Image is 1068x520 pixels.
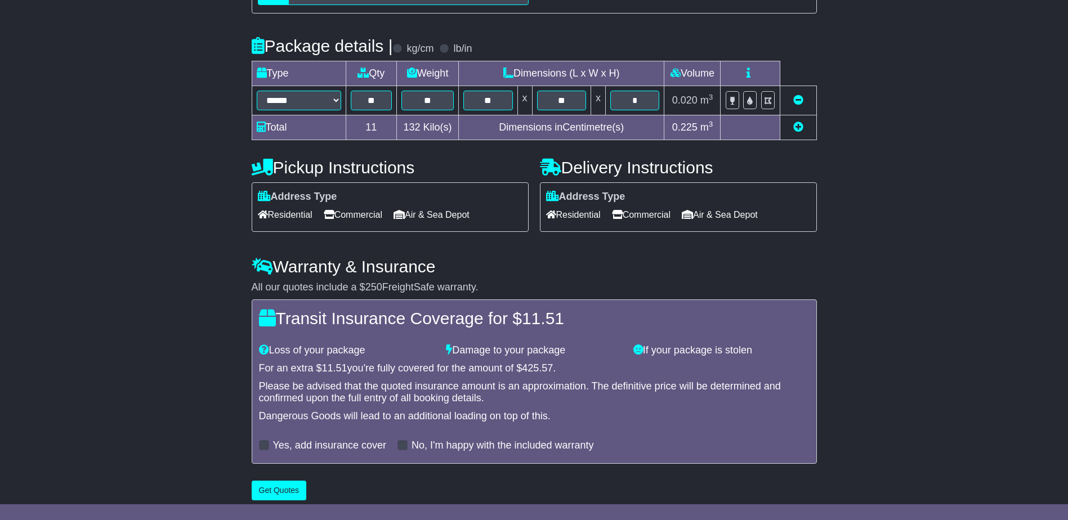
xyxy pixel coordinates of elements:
td: Qty [346,61,397,86]
label: kg/cm [406,43,434,55]
span: m [700,95,713,106]
label: lb/in [453,43,472,55]
td: Dimensions (L x W x H) [459,61,664,86]
h4: Delivery Instructions [540,158,817,177]
span: Commercial [612,206,671,223]
span: 0.225 [672,122,698,133]
td: Type [252,61,346,86]
sup: 3 [709,93,713,101]
td: Volume [664,61,721,86]
td: x [517,86,532,115]
div: Please be advised that the quoted insurance amount is an approximation. The definitive price will... [259,380,810,405]
span: Air & Sea Depot [394,206,470,223]
span: 11.51 [522,309,564,328]
label: Address Type [258,191,337,203]
sup: 3 [709,120,713,128]
td: x [591,86,605,115]
div: Damage to your package [440,344,628,357]
h4: Pickup Instructions [252,158,529,177]
span: 132 [404,122,421,133]
span: m [700,122,713,133]
h4: Warranty & Insurance [252,257,817,276]
td: 11 [346,115,397,140]
span: 0.020 [672,95,698,106]
td: Weight [397,61,459,86]
span: 250 [365,281,382,293]
div: Dangerous Goods will lead to an additional loading on top of this. [259,410,810,423]
button: Get Quotes [252,481,307,500]
td: Dimensions in Centimetre(s) [459,115,664,140]
div: All our quotes include a $ FreightSafe warranty. [252,281,817,294]
span: Commercial [324,206,382,223]
label: Yes, add insurance cover [273,440,386,452]
span: 11.51 [322,362,347,374]
td: Kilo(s) [397,115,459,140]
span: Air & Sea Depot [682,206,758,223]
div: For an extra $ you're fully covered for the amount of $ . [259,362,810,375]
div: Loss of your package [253,344,441,357]
span: 425.57 [522,362,553,374]
label: Address Type [546,191,625,203]
a: Remove this item [793,95,803,106]
a: Add new item [793,122,803,133]
td: Total [252,115,346,140]
h4: Transit Insurance Coverage for $ [259,309,810,328]
div: If your package is stolen [628,344,815,357]
label: No, I'm happy with the included warranty [412,440,594,452]
span: Residential [258,206,312,223]
span: Residential [546,206,601,223]
h4: Package details | [252,37,393,55]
